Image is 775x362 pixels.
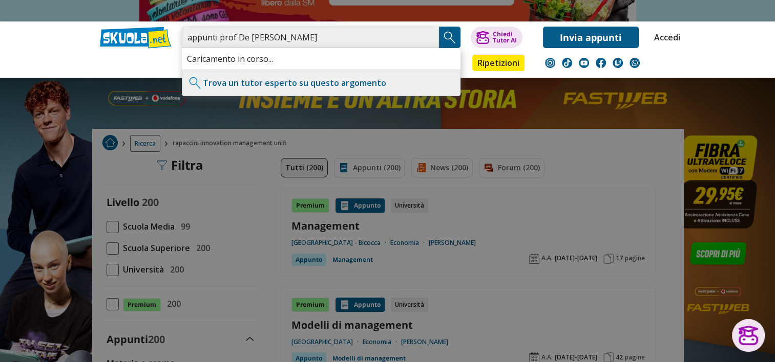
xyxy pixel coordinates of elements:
[472,55,525,71] a: Ripetizioni
[596,58,606,68] img: facebook
[471,27,522,48] button: ChiediTutor AI
[442,30,457,45] img: Cerca appunti, riassunti o versioni
[545,58,555,68] img: instagram
[492,31,516,43] div: Chiedi Tutor AI
[203,77,386,88] a: Trova un tutor esperto su questo argomento
[439,27,460,48] button: Search Button
[182,48,460,70] div: Caricamento in corso...
[579,58,589,68] img: youtube
[179,55,225,73] a: Appunti
[562,58,572,68] img: tiktok
[182,27,439,48] input: Cerca appunti, riassunti o versioni
[543,27,639,48] a: Invia appunti
[187,75,203,90] img: Trova un tutor esperto
[630,58,640,68] img: WhatsApp
[613,58,623,68] img: twitch
[654,27,676,48] a: Accedi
